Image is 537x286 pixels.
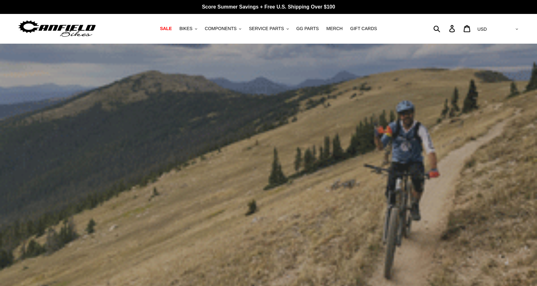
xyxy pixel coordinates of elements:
a: MERCH [323,24,346,33]
button: COMPONENTS [202,24,244,33]
input: Search [437,22,453,35]
a: GIFT CARDS [347,24,380,33]
span: SALE [160,26,172,31]
a: GG PARTS [293,24,322,33]
span: MERCH [327,26,343,31]
span: GIFT CARDS [350,26,377,31]
img: Canfield Bikes [17,19,97,39]
span: COMPONENTS [205,26,236,31]
button: SERVICE PARTS [246,24,292,33]
button: BIKES [176,24,200,33]
a: SALE [157,24,175,33]
span: SERVICE PARTS [249,26,284,31]
span: BIKES [179,26,192,31]
span: GG PARTS [296,26,319,31]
